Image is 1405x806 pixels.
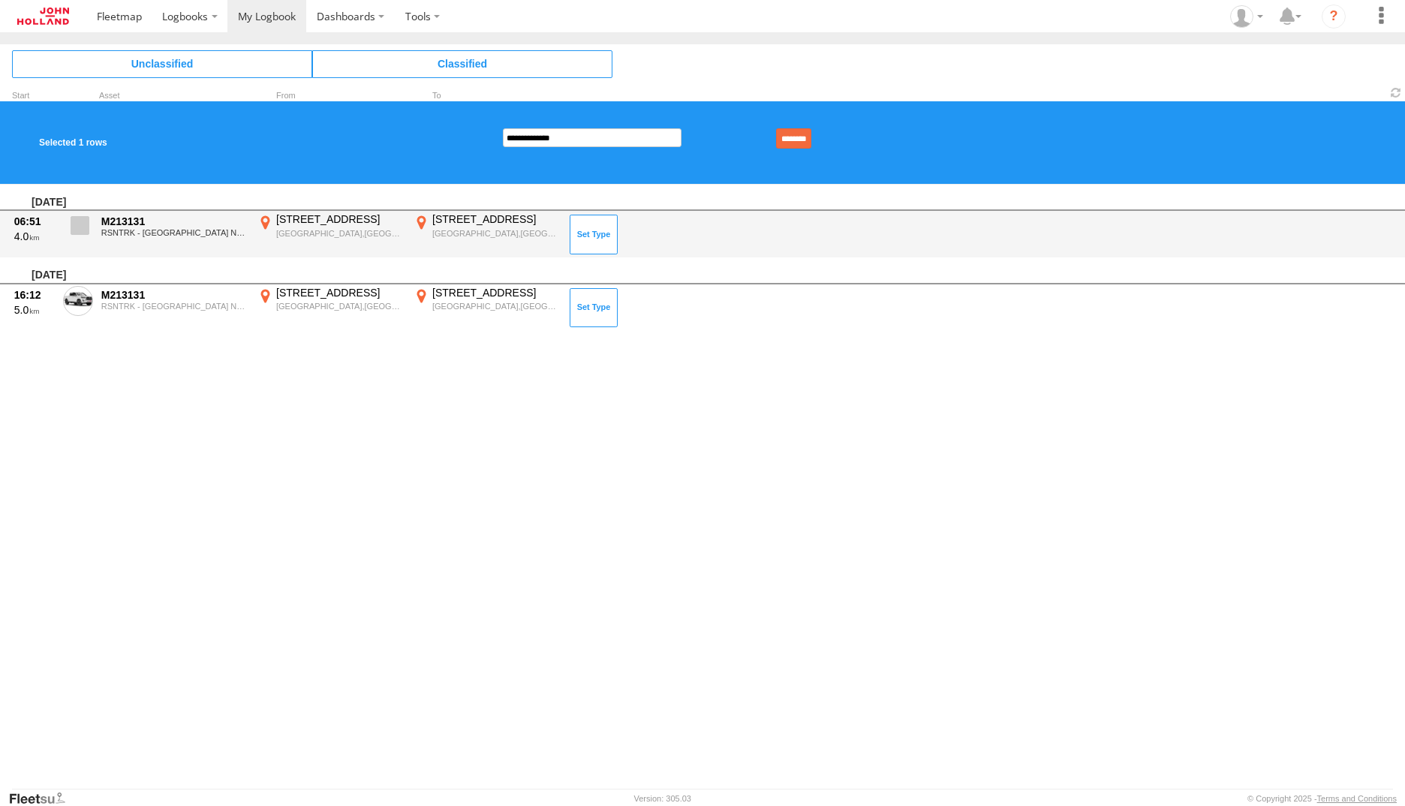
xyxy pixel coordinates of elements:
[14,303,55,317] div: 5.0
[432,212,559,226] div: [STREET_ADDRESS]
[17,8,69,25] img: jhg-logo.svg
[276,301,403,311] div: [GEOGRAPHIC_DATA],[GEOGRAPHIC_DATA]
[14,230,55,243] div: 4.0
[1225,5,1268,28] div: Robert Foot
[12,92,57,100] div: Click to Sort
[14,215,55,228] div: 06:51
[312,50,612,77] span: Click to view Classified Trips
[432,286,559,299] div: [STREET_ADDRESS]
[12,134,30,152] label: Clear Selection
[570,288,618,327] button: Click to Set
[101,228,247,237] div: RSNTRK - [GEOGRAPHIC_DATA] NSW - Track & Civil
[99,92,249,100] div: Asset
[411,286,561,329] label: Click to View Event Location
[255,212,405,256] label: Click to View Event Location
[1247,794,1397,803] div: © Copyright 2025 -
[276,286,403,299] div: [STREET_ADDRESS]
[634,794,691,803] div: Version: 305.03
[1322,5,1346,29] i: ?
[432,301,559,311] div: [GEOGRAPHIC_DATA],[GEOGRAPHIC_DATA]
[1317,794,1397,803] a: Terms and Conditions
[12,50,312,77] span: Click to view Unclassified Trips
[101,288,247,302] div: M213131
[432,228,559,239] div: [GEOGRAPHIC_DATA],[GEOGRAPHIC_DATA]
[4,4,83,29] a: Return to Dashboard
[101,302,247,311] div: RSNTRK - [GEOGRAPHIC_DATA] NSW - Track & Civil
[276,228,403,239] div: [GEOGRAPHIC_DATA],[GEOGRAPHIC_DATA]
[276,212,403,226] div: [STREET_ADDRESS]
[255,92,405,100] div: From
[411,92,561,100] div: To
[411,212,561,256] label: Click to View Event Location
[101,215,247,228] div: M213131
[14,288,55,302] div: 16:12
[255,286,405,329] label: Click to View Event Location
[1387,86,1405,100] span: Refresh
[570,215,618,254] button: Click to Set
[8,791,77,806] a: Visit our Website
